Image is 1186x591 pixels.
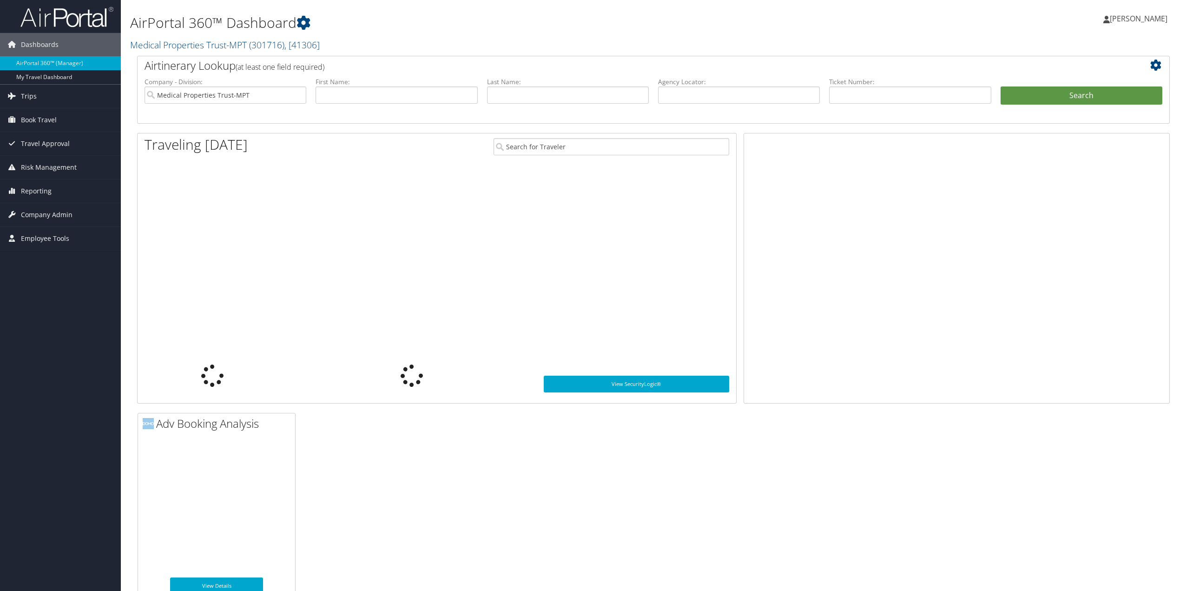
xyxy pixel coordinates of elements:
[21,132,70,155] span: Travel Approval
[236,62,324,72] span: (at least one field required)
[284,39,320,51] span: , [ 41306 ]
[20,6,113,28] img: airportal-logo.png
[21,85,37,108] span: Trips
[21,108,57,132] span: Book Travel
[494,138,729,155] input: Search for Traveler
[316,77,477,86] label: First Name:
[143,418,154,429] img: domo-logo.png
[130,13,828,33] h1: AirPortal 360™ Dashboard
[21,33,59,56] span: Dashboards
[658,77,820,86] label: Agency Locator:
[1110,13,1167,24] span: [PERSON_NAME]
[1103,5,1177,33] a: [PERSON_NAME]
[21,203,72,226] span: Company Admin
[829,77,991,86] label: Ticket Number:
[487,77,649,86] label: Last Name:
[21,179,52,203] span: Reporting
[145,58,1076,73] h2: Airtinerary Lookup
[1001,86,1162,105] button: Search
[145,77,306,86] label: Company - Division:
[21,227,69,250] span: Employee Tools
[21,156,77,179] span: Risk Management
[143,416,295,432] h2: Adv Booking Analysis
[130,39,320,51] a: Medical Properties Trust-MPT
[145,135,248,154] h1: Traveling [DATE]
[544,376,729,392] a: View SecurityLogic®
[249,39,284,51] span: ( 301716 )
